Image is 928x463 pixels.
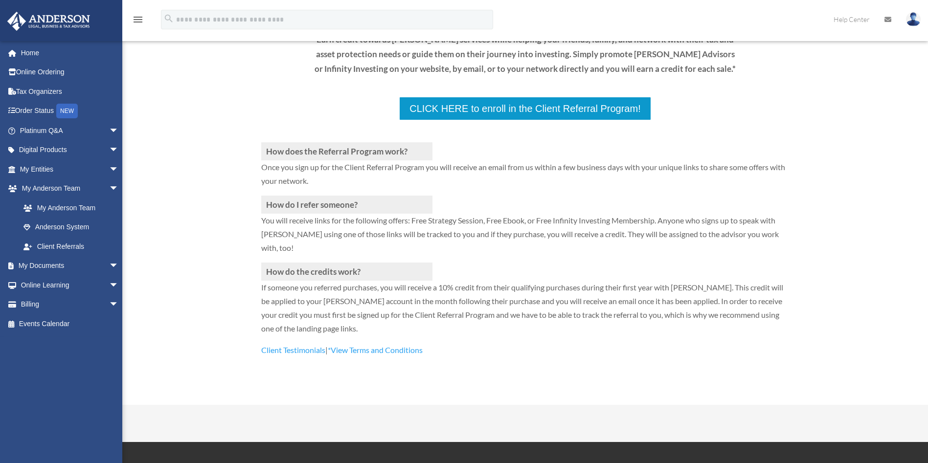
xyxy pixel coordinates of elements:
[132,14,144,25] i: menu
[7,140,134,160] a: Digital Productsarrow_drop_down
[109,121,129,141] span: arrow_drop_down
[261,263,432,281] h3: How do the credits work?
[7,63,134,82] a: Online Ordering
[7,179,134,198] a: My Anderson Teamarrow_drop_down
[56,104,78,118] div: NEW
[328,345,423,359] a: *View Terms and Conditions
[7,121,134,140] a: Platinum Q&Aarrow_drop_down
[14,218,134,237] a: Anderson System
[7,159,134,179] a: My Entitiesarrow_drop_down
[132,17,144,25] a: menu
[163,13,174,24] i: search
[7,314,134,333] a: Events Calendar
[261,343,790,357] p: |
[109,140,129,160] span: arrow_drop_down
[7,256,134,276] a: My Documentsarrow_drop_down
[7,101,134,121] a: Order StatusNEW
[4,12,93,31] img: Anderson Advisors Platinum Portal
[14,198,134,218] a: My Anderson Team
[314,32,737,76] p: Earn credit towards [PERSON_NAME] services while helping your friends, family, and network with t...
[14,237,129,256] a: Client Referrals
[261,281,790,343] p: If someone you referred purchases, you will receive a 10% credit from their qualifying purchases ...
[7,275,134,295] a: Online Learningarrow_drop_down
[109,179,129,199] span: arrow_drop_down
[109,295,129,315] span: arrow_drop_down
[109,256,129,276] span: arrow_drop_down
[109,275,129,295] span: arrow_drop_down
[7,82,134,101] a: Tax Organizers
[906,12,921,26] img: User Pic
[261,160,790,196] p: Once you sign up for the Client Referral Program you will receive an email from us within a few b...
[261,345,325,359] a: Client Testimonials
[7,43,134,63] a: Home
[261,196,432,214] h3: How do I refer someone?
[7,295,134,314] a: Billingarrow_drop_down
[109,159,129,179] span: arrow_drop_down
[261,142,432,160] h3: How does the Referral Program work?
[261,214,790,263] p: You will receive links for the following offers: Free Strategy Session, Free Ebook, or Free Infin...
[399,96,651,121] a: CLICK HERE to enroll in the Client Referral Program!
